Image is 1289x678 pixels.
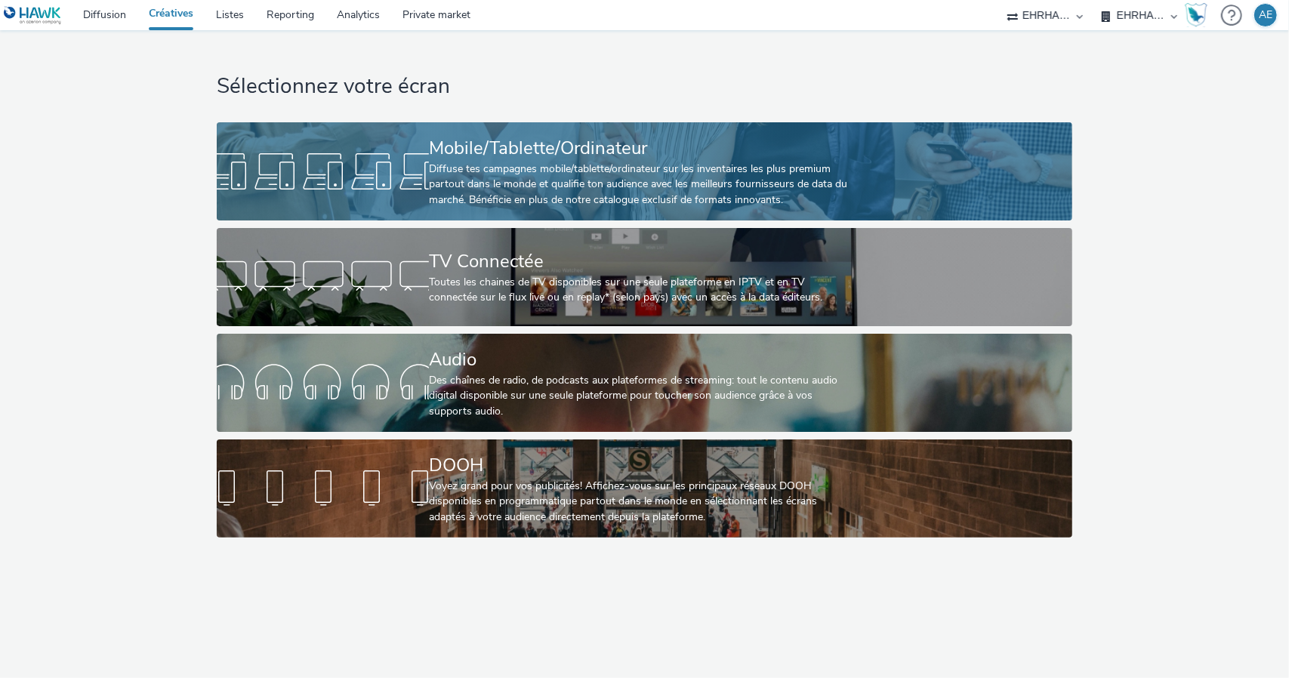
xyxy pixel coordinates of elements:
[217,439,1072,538] a: DOOHVoyez grand pour vos publicités! Affichez-vous sur les principaux réseaux DOOH disponibles en...
[429,275,854,306] div: Toutes les chaines de TV disponibles sur une seule plateforme en IPTV et en TV connectée sur le f...
[1259,4,1272,26] div: AE
[429,479,854,525] div: Voyez grand pour vos publicités! Affichez-vous sur les principaux réseaux DOOH disponibles en pro...
[4,6,62,25] img: undefined Logo
[217,122,1072,220] a: Mobile/Tablette/OrdinateurDiffuse tes campagnes mobile/tablette/ordinateur sur les inventaires le...
[217,228,1072,326] a: TV ConnectéeToutes les chaines de TV disponibles sur une seule plateforme en IPTV et en TV connec...
[429,162,854,208] div: Diffuse tes campagnes mobile/tablette/ordinateur sur les inventaires les plus premium partout dan...
[217,334,1072,432] a: AudioDes chaînes de radio, de podcasts aux plateformes de streaming: tout le contenu audio digita...
[429,347,854,373] div: Audio
[429,248,854,275] div: TV Connectée
[429,452,854,479] div: DOOH
[429,135,854,162] div: Mobile/Tablette/Ordinateur
[217,72,1072,101] h1: Sélectionnez votre écran
[1185,3,1213,27] a: Hawk Academy
[429,373,854,419] div: Des chaînes de radio, de podcasts aux plateformes de streaming: tout le contenu audio digital dis...
[1185,3,1207,27] img: Hawk Academy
